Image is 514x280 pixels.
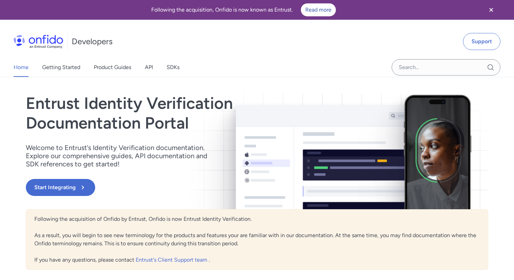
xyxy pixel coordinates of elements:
[463,33,500,50] a: Support
[94,58,131,77] a: Product Guides
[301,3,336,16] a: Read more
[26,179,349,196] a: Start Integrating
[167,58,179,77] a: SDKs
[72,36,113,47] h1: Developers
[487,6,495,14] svg: Close banner
[14,35,63,48] img: Onfido Logo
[479,1,504,18] button: Close banner
[8,3,479,16] div: Following the acquisition, Onfido is now known as Entrust.
[14,58,29,77] a: Home
[136,257,209,263] a: Entrust's Client Support team
[42,58,80,77] a: Getting Started
[26,209,488,270] div: Following the acquisition of Onfido by Entrust, Onfido is now Entrust Identity Verification. As a...
[26,144,216,168] p: Welcome to Entrust’s Identity Verification documentation. Explore our comprehensive guides, API d...
[392,59,500,76] input: Onfido search input field
[26,179,95,196] button: Start Integrating
[145,58,153,77] a: API
[26,94,349,133] h1: Entrust Identity Verification Documentation Portal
